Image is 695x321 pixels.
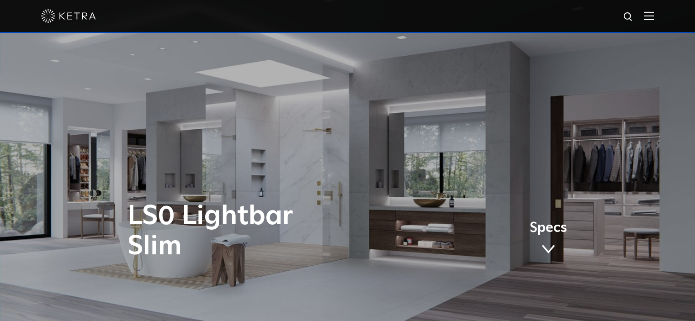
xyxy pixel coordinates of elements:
h1: LS0 Lightbar Slim [127,201,386,262]
img: search icon [623,11,634,23]
img: Hamburger%20Nav.svg [644,11,654,20]
a: Specs [530,221,567,257]
span: Specs [530,221,567,235]
img: ketra-logo-2019-white [41,9,96,23]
